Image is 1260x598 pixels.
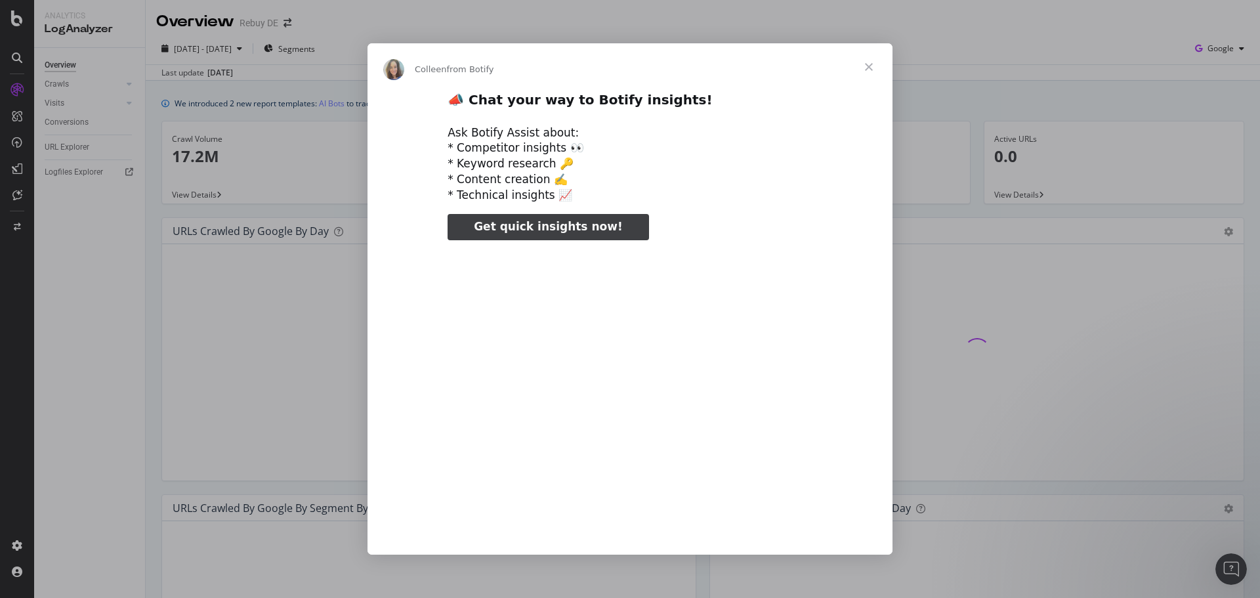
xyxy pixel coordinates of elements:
span: Get quick insights now! [474,220,622,233]
div: Ask Botify Assist about: * Competitor insights 👀 * Keyword research 🔑 * Content creation ✍️ * Tec... [448,125,812,203]
h2: 📣 Chat your way to Botify insights! [448,91,812,116]
img: Profile image for Colleen [383,59,404,80]
video: Play video [356,251,904,525]
span: Colleen [415,64,447,74]
span: from Botify [447,64,494,74]
span: Close [845,43,892,91]
a: Get quick insights now! [448,214,648,240]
